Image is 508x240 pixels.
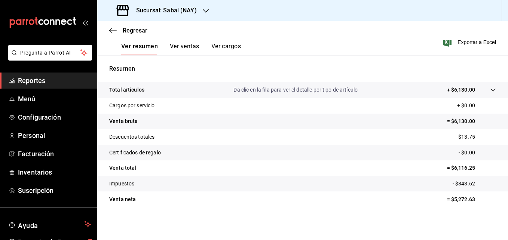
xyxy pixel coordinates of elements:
[121,43,158,55] button: Ver resumen
[109,180,134,188] p: Impuestos
[109,102,155,110] p: Cargos por servicio
[5,54,92,62] a: Pregunta a Parrot AI
[447,196,496,203] p: = $5,272.63
[18,167,91,177] span: Inventarios
[123,27,147,34] span: Regresar
[109,86,144,94] p: Total artículos
[18,220,81,229] span: Ayuda
[109,117,138,125] p: Venta bruta
[447,117,496,125] p: = $6,130.00
[109,27,147,34] button: Regresar
[447,164,496,172] p: = $6,116.25
[456,133,496,141] p: - $13.75
[18,130,91,141] span: Personal
[18,76,91,86] span: Reportes
[233,86,358,94] p: Da clic en la fila para ver el detalle por tipo de artículo
[109,149,161,157] p: Certificados de regalo
[109,164,136,172] p: Venta total
[18,185,91,196] span: Suscripción
[109,64,496,73] p: Resumen
[109,133,154,141] p: Descuentos totales
[18,94,91,104] span: Menú
[453,180,496,188] p: - $843.62
[447,86,475,94] p: + $6,130.00
[18,112,91,122] span: Configuración
[459,149,496,157] p: - $0.00
[20,49,80,57] span: Pregunta a Parrot AI
[445,38,496,47] button: Exportar a Excel
[82,19,88,25] button: open_drawer_menu
[211,43,241,55] button: Ver cargos
[18,149,91,159] span: Facturación
[109,196,136,203] p: Venta neta
[457,102,496,110] p: + $0.00
[170,43,199,55] button: Ver ventas
[130,6,197,15] h3: Sucursal: Sabal (NAY)
[8,45,92,61] button: Pregunta a Parrot AI
[121,43,241,55] div: navigation tabs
